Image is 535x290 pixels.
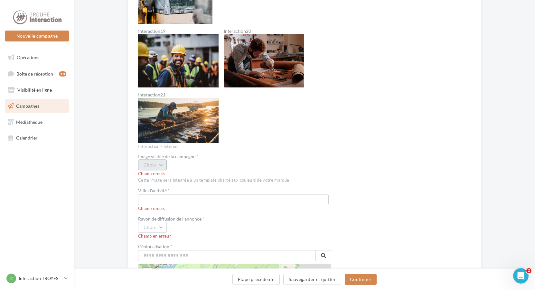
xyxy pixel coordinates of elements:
[5,272,69,285] a: IT Interaction TROYES
[138,144,331,150] div: Interaction - Interim
[224,29,304,33] label: Interaction20
[232,274,280,285] button: Etape précédente
[16,135,38,140] span: Calendrier
[5,31,69,41] button: Nouvelle campagne
[138,244,331,249] label: Géolocalisation *
[283,274,341,285] button: Sauvegarder et quitter
[138,206,331,212] div: Champ requis
[4,51,70,64] a: Opérations
[138,159,167,170] button: Choix
[138,29,219,33] label: Interaction19
[513,268,529,284] iframe: Intercom live chat
[19,275,61,282] p: Interaction TROYES
[17,87,52,93] span: Visibilité en ligne
[16,71,53,76] span: Boîte de réception
[138,34,219,88] img: Interaction19
[138,188,326,193] label: Ville d'activité *
[138,222,167,233] button: Choix
[9,275,13,282] span: IT
[138,93,219,97] label: Interaction21
[16,103,39,109] span: Campagnes
[4,67,70,81] a: Boîte de réception18
[526,268,531,273] span: 2
[59,71,66,77] div: 18
[224,34,304,88] img: Interaction20
[138,233,331,239] div: Champ en erreur
[138,217,331,221] div: Rayon de diffusion de l'annonce *
[345,274,377,285] button: Continuer
[17,55,39,60] span: Opérations
[143,268,152,278] a: Zoom in
[16,119,42,124] span: Médiathèque
[138,98,219,143] img: Interaction21
[138,171,331,177] div: Champ requis
[4,115,70,129] a: Médiathèque
[4,83,70,97] a: Visibilité en ligne
[138,177,331,183] div: Cette image sera intégrée à un template charté aux couleurs de votre marque
[4,99,70,113] a: Campagnes
[138,154,331,159] div: Image visible de la campagne *
[4,131,70,145] a: Calendrier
